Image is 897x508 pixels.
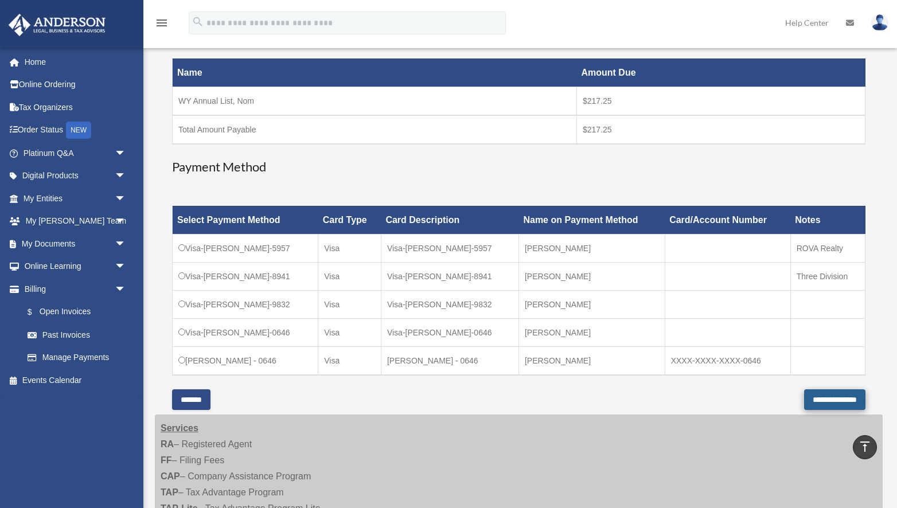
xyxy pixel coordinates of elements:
[8,96,143,119] a: Tax Organizers
[518,206,665,234] th: Name on Payment Method
[5,14,109,36] img: Anderson Advisors Platinum Portal
[8,369,143,392] a: Events Calendar
[8,165,143,187] a: Digital Productsarrow_drop_down
[173,115,577,144] td: Total Amount Payable
[381,234,518,262] td: Visa-[PERSON_NAME]-5957
[381,290,518,318] td: Visa-[PERSON_NAME]-9832
[172,158,865,176] h3: Payment Method
[161,471,180,481] strong: CAP
[318,234,381,262] td: Visa
[853,435,877,459] a: vertical_align_top
[16,323,138,346] a: Past Invoices
[576,115,865,144] td: $217.25
[318,206,381,234] th: Card Type
[381,318,518,346] td: Visa-[PERSON_NAME]-0646
[16,346,138,369] a: Manage Payments
[173,262,318,290] td: Visa-[PERSON_NAME]-8941
[8,278,138,300] a: Billingarrow_drop_down
[790,262,865,290] td: Three Division
[665,206,790,234] th: Card/Account Number
[66,122,91,139] div: NEW
[8,142,143,165] a: Platinum Q&Aarrow_drop_down
[790,234,865,262] td: ROVA Realty
[8,50,143,73] a: Home
[518,262,665,290] td: [PERSON_NAME]
[115,278,138,301] span: arrow_drop_down
[173,318,318,346] td: Visa-[PERSON_NAME]-0646
[115,210,138,233] span: arrow_drop_down
[115,142,138,165] span: arrow_drop_down
[790,206,865,234] th: Notes
[161,455,172,465] strong: FF
[318,346,381,375] td: Visa
[518,234,665,262] td: [PERSON_NAME]
[8,232,143,255] a: My Documentsarrow_drop_down
[8,187,143,210] a: My Entitiesarrow_drop_down
[871,14,888,31] img: User Pic
[665,346,790,375] td: XXXX-XXXX-XXXX-0646
[173,58,577,87] th: Name
[8,119,143,142] a: Order StatusNEW
[8,73,143,96] a: Online Ordering
[576,58,865,87] th: Amount Due
[518,290,665,318] td: [PERSON_NAME]
[16,300,132,324] a: $Open Invoices
[858,440,872,454] i: vertical_align_top
[318,318,381,346] td: Visa
[161,439,174,449] strong: RA
[173,290,318,318] td: Visa-[PERSON_NAME]-9832
[115,187,138,210] span: arrow_drop_down
[115,165,138,188] span: arrow_drop_down
[115,255,138,279] span: arrow_drop_down
[155,16,169,30] i: menu
[8,210,143,233] a: My [PERSON_NAME] Teamarrow_drop_down
[518,346,665,375] td: [PERSON_NAME]
[381,206,518,234] th: Card Description
[576,87,865,115] td: $217.25
[318,290,381,318] td: Visa
[115,232,138,256] span: arrow_drop_down
[161,487,178,497] strong: TAP
[155,20,169,30] a: menu
[34,305,40,319] span: $
[173,206,318,234] th: Select Payment Method
[161,423,198,433] strong: Services
[192,15,204,28] i: search
[173,346,318,375] td: [PERSON_NAME] - 0646
[8,255,143,278] a: Online Learningarrow_drop_down
[381,262,518,290] td: Visa-[PERSON_NAME]-8941
[318,262,381,290] td: Visa
[173,234,318,262] td: Visa-[PERSON_NAME]-5957
[381,346,518,375] td: [PERSON_NAME] - 0646
[173,87,577,115] td: WY Annual List, Nom
[518,318,665,346] td: [PERSON_NAME]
